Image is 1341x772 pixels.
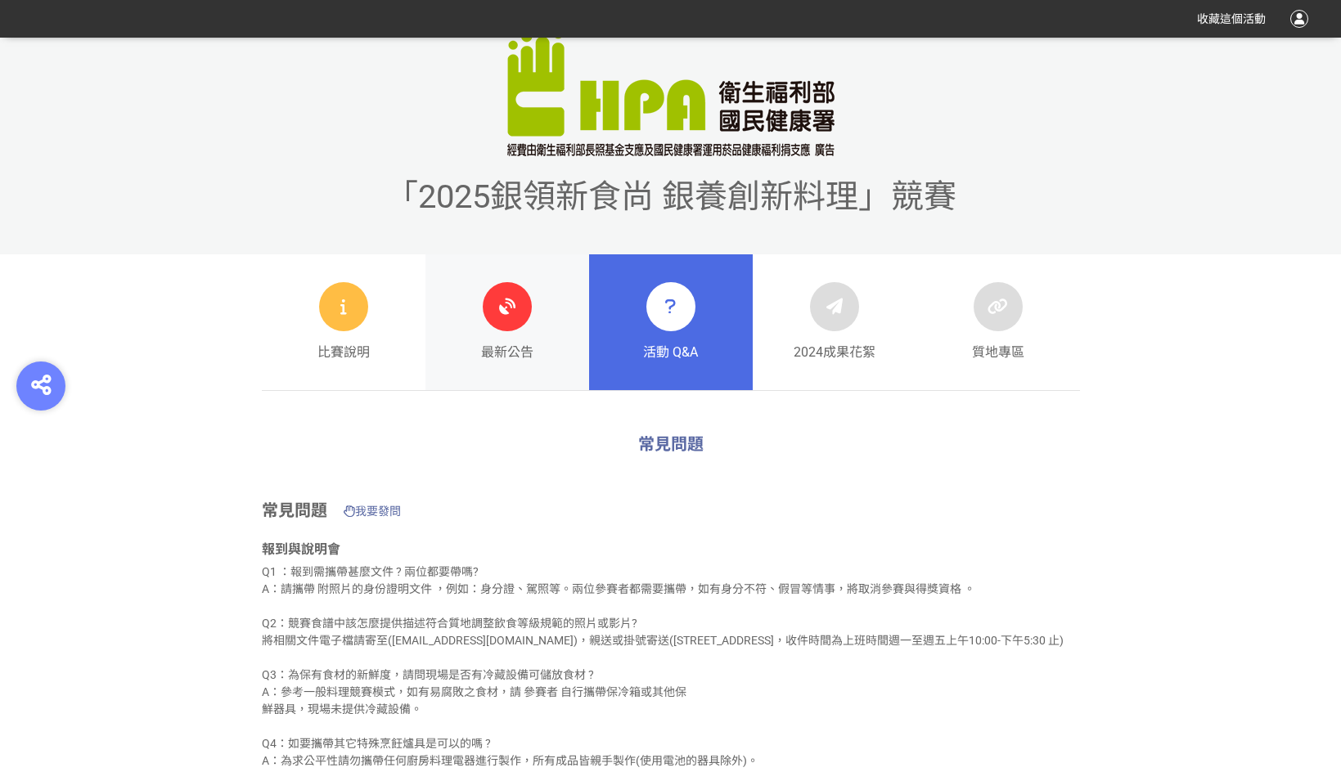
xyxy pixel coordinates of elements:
a: 2024成果花絮 [753,254,916,390]
a: 比賽說明 [262,254,425,390]
span: 最新公告 [481,343,533,362]
span: 活動 Q&A [643,343,698,362]
span: 常見問題 [638,434,704,454]
span: 收藏這個活動 [1197,12,1266,25]
span: 2024成果花絮 [794,343,875,362]
span: 比賽說明 [317,343,370,362]
div: Q1 ：報到需攜帶甚麼文件 ? 兩位都要帶嗎? A：請攜帶 附照片的身份證明文件 ，例如：身分證、駕照等。兩位參賽者都需要攜帶，如有身分不符、假冒等情事，將取消參賽與得獎資格 。 Q2：競賽食譜... [262,563,1080,770]
a: 質地專區 [916,254,1080,390]
a: 活動 Q&A [589,254,753,390]
a: 「2025銀領新食尚 銀養創新料理」競賽 [385,200,956,209]
img: 「2025銀領新食尚 銀養創新料理」競賽 [507,17,835,156]
span: 常見問題 [262,498,327,523]
span: 我要發問 [355,499,401,523]
div: 報到與說明會 [262,540,1080,559]
span: 「2025銀領新食尚 銀養創新料理」競賽 [385,177,956,216]
a: 最新公告 [425,254,589,390]
span: 質地專區 [972,343,1024,362]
